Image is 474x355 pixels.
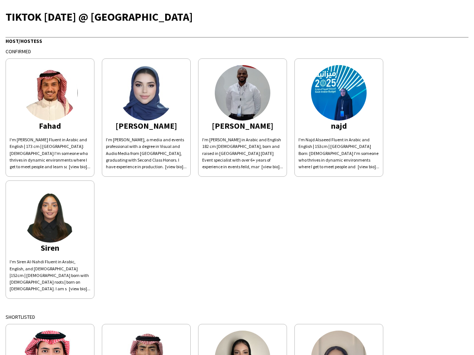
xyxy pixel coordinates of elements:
[10,122,90,129] div: Fahad
[202,122,283,129] div: [PERSON_NAME]
[6,48,468,55] div: Confirmed
[22,187,78,243] img: thumb-688c1de6628fd.jpeg
[311,65,367,121] img: thumb-2b3b45e7-56f7-4c56-995a-20a80ce47680.jpg
[202,136,283,170] div: I'm [PERSON_NAME] in Arabic and English 182 cm [DEMOGRAPHIC_DATA], born and raised in [GEOGRAPHIC...
[22,65,78,121] img: thumb-661d66a5f0845.jpeg
[118,65,174,121] img: thumb-6740e0975d61b.jpeg
[106,136,187,170] div: I’m [PERSON_NAME], a media and events professional with a degree in Visual and Audio Media from [...
[10,244,90,251] div: Siren
[6,314,468,320] div: Shortlisted
[10,258,90,292] div: I'm Siren Al-Nahdi Fluent in Arabic, English, and [DEMOGRAPHIC_DATA] |152cm | [DEMOGRAPHIC_DATA] ...
[298,136,379,170] div: I'm Najd Alsaeed Fluent in Arabic and English | 153cm | [GEOGRAPHIC_DATA] Born: [DEMOGRAPHIC_DATA...
[10,136,90,170] div: I'm [PERSON_NAME] Fluent in Arabic and English | 173 cm | [GEOGRAPHIC_DATA]: [DEMOGRAPHIC_DATA] I...
[6,11,468,22] div: TIKTOK [DATE] @ [GEOGRAPHIC_DATA]
[298,122,379,129] div: najd
[106,122,187,129] div: [PERSON_NAME]
[6,37,468,44] div: Host/Hostess
[215,65,270,121] img: thumb-6888ae0939b58.jpg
